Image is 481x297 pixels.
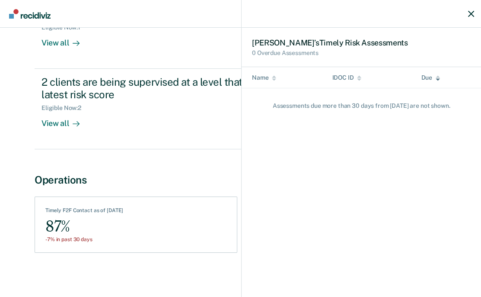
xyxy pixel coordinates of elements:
[421,74,440,81] div: Due
[242,88,481,123] p: Assessment s due more than 30 days from [DATE] are not shown.
[332,74,361,81] div: IDOC ID
[252,74,276,81] div: Name
[252,49,471,57] div: 0 Overdue Assessments
[252,38,471,48] div: [PERSON_NAME] ’s Timely Risk Assessment s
